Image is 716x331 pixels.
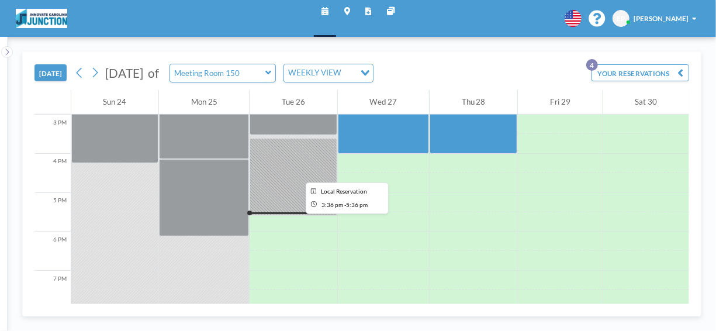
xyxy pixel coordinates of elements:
span: 3:36 PM [322,201,344,208]
button: YOUR RESERVATIONS4 [592,64,689,81]
input: Meeting Room 150 [170,64,265,82]
div: Thu 28 [430,90,517,115]
div: Wed 27 [338,90,429,115]
span: - [345,201,347,208]
div: Sun 24 [71,90,158,115]
div: Tue 26 [250,90,337,115]
div: Mon 25 [159,90,249,115]
div: 6 PM [34,232,71,271]
div: 3 PM [34,115,71,154]
span: Local Reservation [321,188,367,195]
p: 4 [586,59,598,71]
input: Search for option [345,67,354,80]
div: 4 PM [34,154,71,193]
div: 5 PM [34,193,71,232]
span: WEEKLY VIEW [286,67,344,80]
img: organization-logo [16,9,67,28]
span: [DATE] [105,65,143,80]
span: of [148,65,159,81]
span: [PERSON_NAME] [634,14,689,22]
div: 7 PM [34,271,71,310]
div: Sat 30 [603,90,689,115]
div: Fri 29 [518,90,602,115]
div: Search for option [284,64,373,82]
span: 5:36 PM [347,201,368,208]
button: [DATE] [34,64,67,81]
span: EP [617,14,625,23]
